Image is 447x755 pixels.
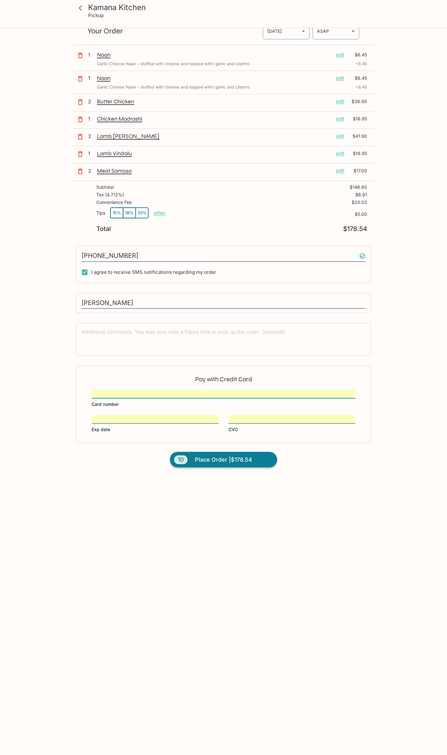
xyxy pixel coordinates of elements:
[82,297,365,309] input: Enter first and last name
[313,23,359,39] div: ASAP
[97,150,331,157] p: Lamb Vindalu
[355,84,367,90] p: + 6.45
[92,416,218,423] iframe: Secure expiration date input frame
[348,51,367,58] p: $6.45
[348,115,367,122] p: $16.95
[88,12,104,18] p: Pickup
[170,452,277,468] button: 10Place Order |$178.54
[336,98,344,105] p: edit
[348,167,367,174] p: $17.00
[88,28,263,34] p: Your Order
[336,167,344,174] p: edit
[336,51,344,58] p: edit
[88,150,94,157] p: 1
[336,75,344,82] p: edit
[92,426,110,433] span: Exp date
[350,185,367,190] p: $146.60
[123,208,136,218] button: 18%
[97,115,331,122] p: Chicken Madrashi
[352,200,367,205] p: $20.03
[355,61,367,67] p: + 6.45
[348,75,367,82] p: $6.45
[88,167,94,174] p: 2
[136,208,148,218] button: 20%
[92,390,355,397] iframe: Secure card number input frame
[96,226,111,232] p: Total
[229,416,355,423] iframe: Secure CVC input frame
[166,212,367,217] p: $5.00
[88,3,370,12] h3: Kamana Kitchen
[88,98,94,105] p: 2
[355,192,367,197] p: $6.91
[96,185,114,190] p: Subtotal
[96,192,124,197] p: Tax ( 4.712% )
[97,98,331,105] p: Butter Chicken
[92,401,119,407] span: Card number
[91,269,216,275] span: I agree to receive SMS notifications regarding my order
[343,226,367,232] p: $178.54
[348,133,367,140] p: $41.90
[97,75,331,82] p: Naan
[88,115,94,122] p: 1
[336,133,344,140] p: edit
[229,426,238,433] span: CVC
[154,210,166,216] button: other
[195,455,252,465] span: Place Order | $178.54
[110,208,123,218] button: 15%
[82,250,365,262] input: Enter phone number
[97,84,250,90] p: Garlic Cheese Naan - stuffed with cheese and topped with/ garlic and cilantro
[88,51,94,58] p: 1
[96,210,105,216] p: Tips
[88,75,94,82] p: 1
[263,23,309,39] div: [DATE]
[336,115,344,122] p: edit
[97,61,250,67] p: Garlic Cheese Naan - stuffed with cheese and topped with/ garlic and cilantro
[88,133,94,140] p: 2
[92,376,355,382] p: Pay with Credit Card
[97,51,331,58] p: Naan
[97,133,331,140] p: Lamb [PERSON_NAME]
[348,98,367,105] p: $38.90
[348,150,367,157] p: $18.95
[96,200,132,205] p: Convenience Fee
[97,167,331,174] p: Meat Samosa
[336,150,344,157] p: edit
[174,455,188,464] span: 10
